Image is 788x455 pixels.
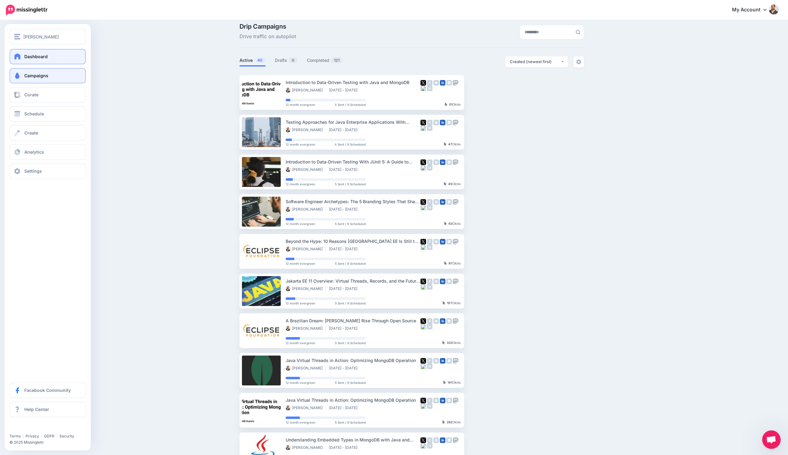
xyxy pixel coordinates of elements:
[286,357,420,364] div: Java Virtual Threads in Action: Optimizing MongoDB Operation
[10,144,86,160] a: Analytics
[453,398,458,403] img: mastodon-grey-square.png
[10,439,90,445] li: © 2025 Missinglettr
[24,54,48,59] span: Dashboard
[286,397,420,404] div: Java Virtual Threads in Action: Optimizing MongoDB Operation
[335,381,366,384] span: 5 Sent / 9 Scheduled
[427,318,432,324] img: facebook-grey-square.png
[10,125,86,141] a: Create
[420,403,426,409] img: bluesky-grey-square.png
[420,80,426,86] img: twitter-square.png
[440,239,445,244] img: linkedin-square.png
[22,434,24,438] span: |
[443,301,460,305] div: Clicks
[440,398,445,403] img: linkedin-square.png
[329,445,360,450] li: [DATE] - [DATE]
[443,381,460,385] div: Clicks
[448,182,452,186] b: 45
[427,443,432,449] img: medium-grey-square.png
[275,57,298,64] a: Drafts0
[446,159,452,165] img: google_business-grey-square.png
[576,59,581,64] img: settings-grey.png
[329,286,360,291] li: [DATE] - [DATE]
[10,425,57,431] iframe: Twitter Follow Button
[420,239,426,244] img: twitter-square.png
[427,364,432,369] img: medium-grey-square.png
[446,80,452,86] img: google_business-grey-square.png
[307,57,343,64] a: Completed121
[24,111,44,116] span: Schedule
[433,398,439,403] img: instagram-grey-square.png
[440,80,445,86] img: linkedin-square.png
[286,167,326,172] li: [PERSON_NAME]
[286,277,420,284] div: Jakarta EE 11 Overview: Virtual Threads, Records, and the Future of Persistence
[420,398,426,403] img: twitter-square.png
[286,405,326,410] li: [PERSON_NAME]
[440,437,445,443] img: linkedin-square.png
[446,239,452,244] img: google_business-grey-square.png
[420,279,426,284] img: twitter-square.png
[286,381,315,384] span: 12 month evergreen
[446,120,452,125] img: google_business-grey-square.png
[286,88,326,93] li: [PERSON_NAME]
[449,103,452,106] b: 51
[335,262,366,265] span: 5 Sent / 9 Scheduled
[329,405,360,410] li: [DATE] - [DATE]
[762,430,781,449] div: Open chat
[446,398,452,403] img: google_business-grey-square.png
[10,383,86,398] a: Facebook Community
[444,222,447,225] img: pointer-grey-darker.png
[442,420,445,424] img: pointer-grey-darker.png
[286,143,315,146] span: 12 month evergreen
[427,120,432,125] img: facebook-grey-square.png
[286,317,420,324] div: A Brazilian Dream: [PERSON_NAME] Rise Through Open Source
[427,86,432,91] img: medium-grey-square.png
[445,103,448,106] img: pointer-grey-darker.png
[448,381,452,384] b: 141
[427,159,432,165] img: facebook-grey-square.png
[6,5,47,15] img: Missinglettr
[26,434,39,438] a: Privacy
[286,103,315,106] span: 12 month evergreen
[331,57,343,63] span: 121
[335,302,366,305] span: 5 Sent / 9 Scheduled
[23,33,59,40] span: [PERSON_NAME]
[286,79,420,86] div: Introduction to Data-Driven Testing with Java and MongoDB
[286,445,326,450] li: [PERSON_NAME]
[453,80,458,86] img: mastodon-grey-square.png
[433,358,439,364] img: instagram-grey-square.png
[239,57,266,64] a: Active40
[447,301,452,305] b: 107
[329,326,360,331] li: [DATE] - [DATE]
[433,159,439,165] img: instagram-grey-square.png
[442,341,460,345] div: Clicks
[329,167,360,172] li: [DATE] - [DATE]
[444,182,447,186] img: pointer-grey-darker.png
[448,261,452,265] b: 97
[433,80,439,86] img: instagram-grey-square.png
[335,103,366,106] span: 4 Sent / 9 Scheduled
[444,142,447,146] img: pointer-grey-darker.png
[433,239,439,244] img: instagram-grey-square.png
[286,119,420,126] div: Testing Approaches for Java Enterprise Applications With Jakarta NoSQL and [GEOGRAPHIC_DATA] Data
[420,318,426,324] img: twitter-square.png
[427,284,432,290] img: medium-grey-square.png
[420,165,426,171] img: bluesky-grey-square.png
[453,159,458,165] img: mastodon-grey-square.png
[442,341,445,344] img: pointer-grey-darker.png
[335,183,366,186] span: 5 Sent / 9 Scheduled
[286,247,326,252] li: [PERSON_NAME]
[510,59,561,65] div: Created (newest first)
[453,279,458,284] img: mastodon-grey-square.png
[427,125,432,131] img: medium-grey-square.png
[286,207,326,212] li: [PERSON_NAME]
[420,364,426,369] img: bluesky-grey-square.png
[433,199,439,205] img: instagram-grey-square.png
[10,402,86,417] a: Help Center
[420,86,426,91] img: bluesky-grey-square.png
[24,92,38,97] span: Curate
[427,437,432,443] img: facebook-grey-square.png
[24,168,42,174] span: Settings
[453,120,458,125] img: mastodon-grey-square.png
[448,142,452,146] b: 47
[329,207,360,212] li: [DATE] - [DATE]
